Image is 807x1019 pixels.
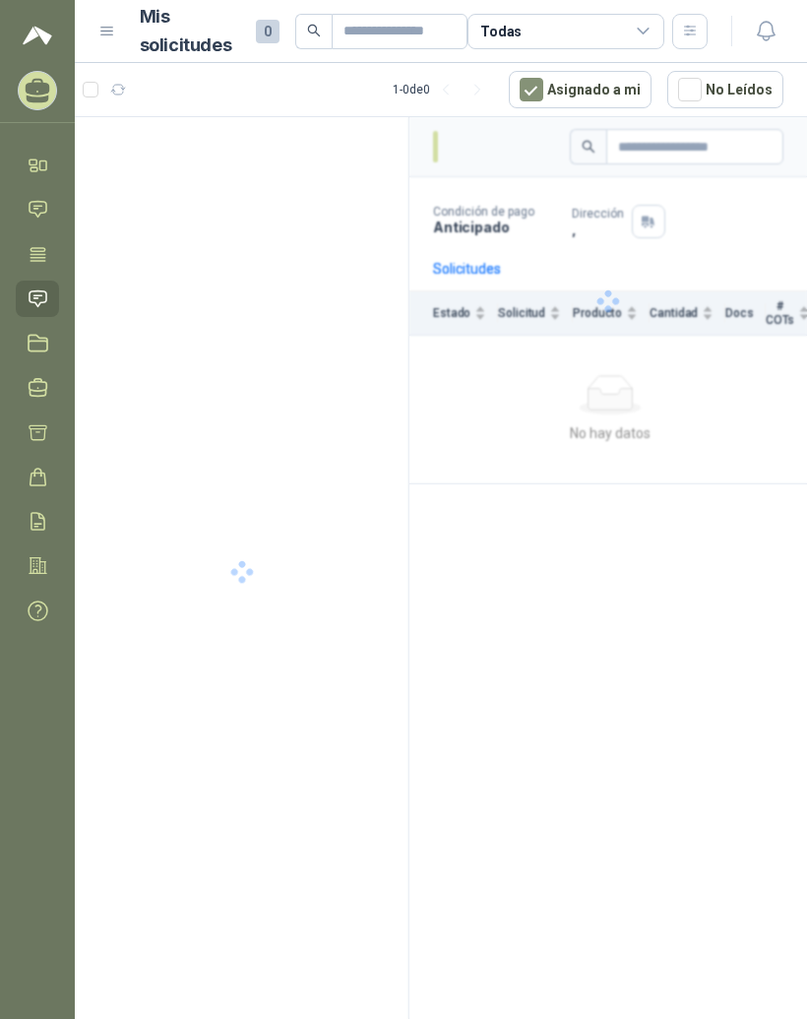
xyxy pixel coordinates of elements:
div: 1 - 0 de 0 [393,74,493,105]
span: 0 [256,20,279,43]
img: Logo peakr [23,24,52,47]
button: Asignado a mi [509,71,652,108]
span: search [307,24,321,37]
div: Todas [480,21,522,42]
button: No Leídos [667,71,783,108]
h1: Mis solicitudes [140,3,241,60]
